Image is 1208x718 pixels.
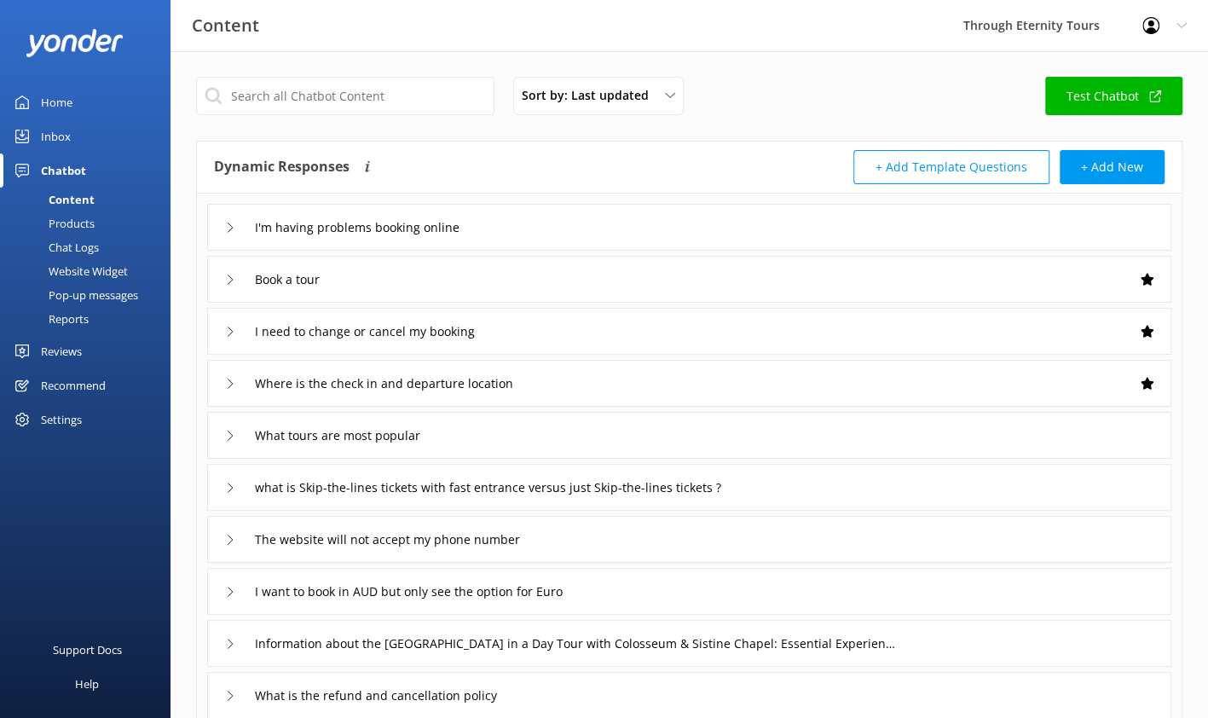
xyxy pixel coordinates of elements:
a: Products [10,211,171,235]
div: Support Docs [53,633,122,667]
a: Reports [10,307,171,331]
h4: Dynamic Responses [214,150,350,184]
button: + Add Template Questions [853,150,1049,184]
h3: Content [192,12,259,39]
div: Home [41,85,72,119]
div: Reports [10,307,89,331]
div: Chatbot [41,153,86,188]
div: Settings [41,402,82,437]
div: Chat Logs [10,235,99,259]
div: Content [10,188,95,211]
div: Website Widget [10,259,128,283]
a: Content [10,188,171,211]
button: + Add New [1060,150,1165,184]
div: Products [10,211,95,235]
img: yonder-white-logo.png [26,29,124,57]
div: Help [75,667,99,701]
div: Recommend [41,368,106,402]
span: Sort by: Last updated [522,86,659,105]
div: Pop-up messages [10,283,138,307]
a: Test Chatbot [1045,77,1182,115]
input: Search all Chatbot Content [196,77,494,115]
a: Pop-up messages [10,283,171,307]
a: Website Widget [10,259,171,283]
a: Chat Logs [10,235,171,259]
div: Reviews [41,334,82,368]
div: Inbox [41,119,71,153]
